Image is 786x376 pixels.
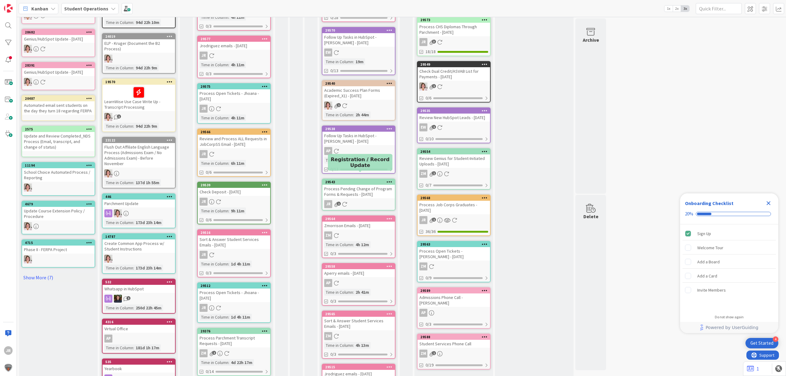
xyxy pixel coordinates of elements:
div: Time in Column [200,261,228,267]
div: 29535 [420,109,490,113]
div: Time in Column [200,14,228,21]
span: 3 [432,40,436,44]
div: Time in Column [104,64,133,71]
div: 23122Flush Out Affiliate English Language Process (Admissions Exam / No Admissions Exam) - Before... [103,138,175,168]
img: EW [324,102,332,110]
div: 2575 [22,126,95,132]
div: ZM [322,332,395,340]
div: Time in Column [324,111,353,118]
div: ZM [419,262,427,270]
div: 29515 [322,364,395,370]
div: Create Common App Process w/ Student Instructions [103,239,175,253]
div: Check Dual Credit/ASVAB List for Payments - [DATE] [418,67,490,81]
div: 29589 [418,288,490,293]
div: 532 [103,279,175,285]
div: Delete [583,213,598,220]
div: 4679 [25,202,95,206]
div: 28682Genius/HubSpot Update - [DATE] [22,29,95,43]
span: : [228,261,229,267]
div: Do not show again [715,315,744,320]
div: ZM [198,349,270,357]
div: ELP - Kruger (Document the B2 Process) [103,39,175,53]
div: 94d 22h 9m [134,123,159,130]
div: JR [419,38,427,46]
div: 29554Review Genius for Student-Initiated Uploads - [DATE] [418,149,490,168]
div: Welcome Tour is incomplete. [683,241,776,254]
div: 28391 [25,63,95,68]
div: 29558 [325,264,395,269]
div: 24019 [103,34,175,39]
div: 29539 [200,183,270,187]
span: : [228,160,229,167]
div: 29573Process CHS Diplomas Through Parchment - [DATE] [418,17,490,36]
span: 1 [337,202,341,206]
div: Review Genius for Student-Initiated Uploads - [DATE] [418,154,490,168]
div: 9h 11m [229,207,246,214]
div: 29376 [198,328,270,334]
img: avatar [4,363,13,372]
span: : [133,219,134,226]
div: EW [22,222,95,230]
img: EW [24,78,32,86]
div: EW [324,48,332,56]
div: Add a Card is incomplete. [683,269,776,283]
div: 446 [105,195,175,199]
div: Sort & Answer Student Services Emails - [DATE] [198,235,270,249]
img: EW [104,113,112,121]
div: Update Course Extension Policy / Procedure [22,207,95,220]
span: 0/6 [426,95,431,101]
div: 29554 [420,149,490,154]
div: 23122 [105,138,175,142]
div: 29577Jrodriguez emails - [DATE] [198,36,270,50]
div: LearnWise Use Case Write Up - Transcript Processing [103,85,175,111]
div: 14787 [103,234,175,239]
span: 2x [673,6,681,12]
div: EW [103,209,175,217]
div: JR [198,304,270,312]
div: Welcome Tour [697,244,723,251]
div: JR [198,198,270,206]
div: 29577 [200,37,270,41]
span: 1 [432,171,436,175]
img: EW [104,255,112,263]
span: 0/10 [426,136,434,142]
div: 29540 [325,81,395,86]
img: EW [114,209,122,217]
div: 29540Academic Success Plan Forms (Expired_X1) - [DATE] [322,81,395,100]
div: Automated email sent students on the day they turn 18 regarding FERPA [22,101,95,115]
div: 23122 [103,138,175,143]
div: 29539Check Deposit - [DATE] [198,182,270,196]
div: Check Deposit - [DATE] [198,188,270,196]
div: 29565Sort & Answer Student Services Emails - [DATE] [322,311,395,330]
div: 4h 12m [354,241,371,248]
div: 1d 4h 11m [229,261,252,267]
div: Review and Process ALL Requests in JobCorpSS Email - [DATE] [198,135,270,148]
span: 0/13 [330,68,338,74]
div: AP [103,335,175,343]
div: Process Open Tickets - Jhoana - [DATE] [198,89,270,103]
div: Process Open Tickets - [PERSON_NAME] - [DATE] [418,247,490,261]
div: 137d 1h 55m [134,179,161,186]
div: Time in Column [200,61,228,68]
div: 29516 [198,230,270,235]
div: Parchment Update [103,200,175,207]
div: EW [419,123,427,131]
span: 0/3 [330,250,336,257]
div: 29575 [198,84,270,89]
div: JR [200,150,208,158]
div: EW [22,78,95,86]
div: JR [418,216,490,224]
div: 4 [773,336,778,342]
div: Time in Column [104,123,133,130]
div: 173d 23h 14m [134,219,163,226]
div: EW [418,83,490,91]
div: 29539 [198,182,270,188]
div: AP [322,279,395,287]
div: 4h 11m [229,114,246,121]
div: Phase II - FERPA Project [22,246,95,254]
div: Checklist progress: 20% [685,211,773,217]
span: Kanban [31,5,48,12]
div: 29573 [420,18,490,22]
div: 532Whatsapp in HubSpot [103,279,175,293]
span: : [228,61,229,68]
